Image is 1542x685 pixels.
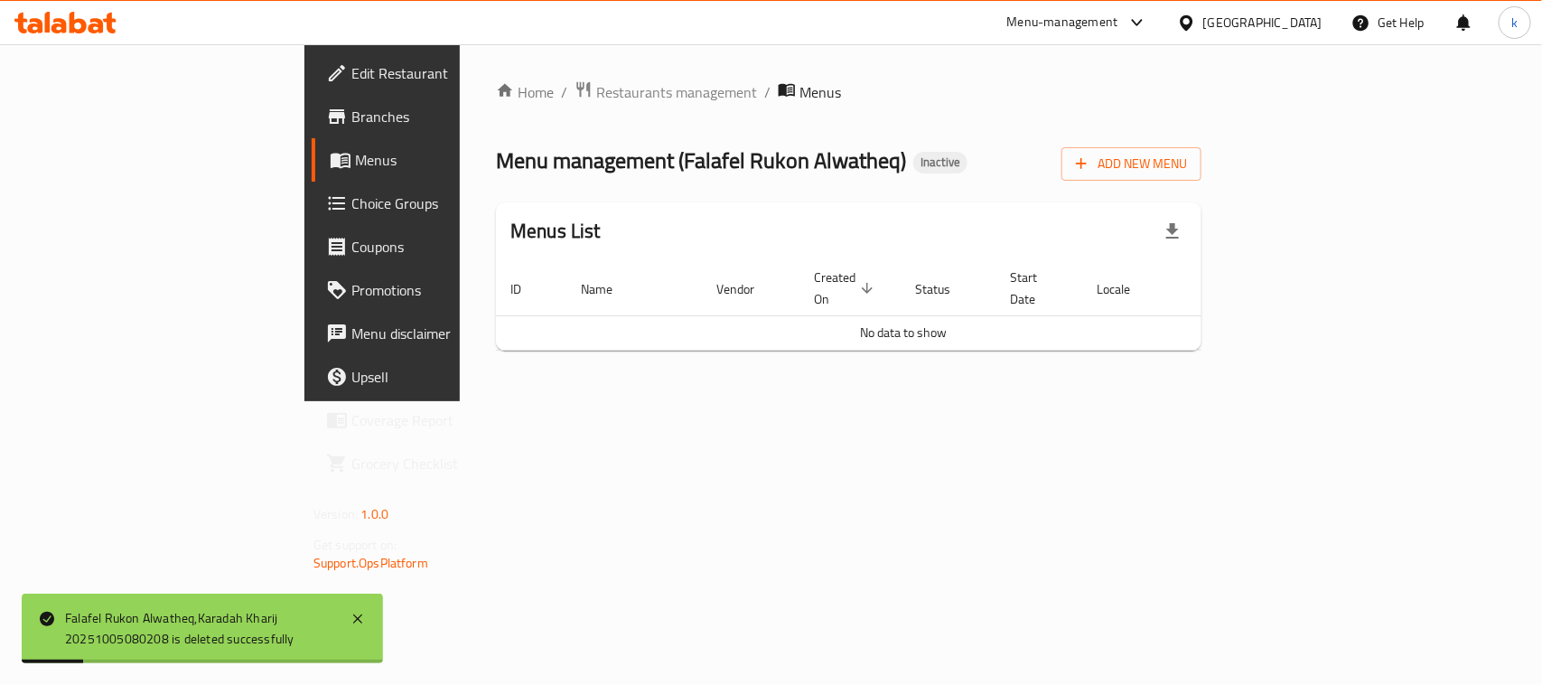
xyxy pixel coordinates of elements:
span: 1.0.0 [360,502,388,526]
span: Upsell [351,366,547,388]
nav: breadcrumb [496,80,1201,104]
div: Falafel Rukon Alwatheq,Karadah Kharij 20251005080208 is deleted successfully [65,608,332,649]
span: Status [915,278,974,300]
li: / [764,81,771,103]
li: / [561,81,567,103]
span: ID [510,278,545,300]
span: Menus [355,149,547,171]
a: Menus [312,138,562,182]
a: Edit Restaurant [312,52,562,95]
div: Export file [1151,210,1194,253]
span: Get support on: [313,533,397,557]
a: Branches [312,95,562,138]
h2: Menus List [510,218,601,245]
a: Coverage Report [312,399,562,442]
span: Inactive [913,155,967,170]
span: Add New Menu [1076,153,1187,175]
span: No data to show [860,321,947,344]
span: Menus [799,81,841,103]
span: Start Date [1010,267,1061,310]
a: Upsell [312,355,562,399]
span: Coupons [351,236,547,258]
span: Choice Groups [351,192,547,214]
a: Promotions [312,268,562,312]
span: Menu disclaimer [351,323,547,344]
div: Menu-management [1007,12,1118,33]
span: Edit Restaurant [351,62,547,84]
span: Promotions [351,279,547,301]
a: Restaurants management [575,80,757,104]
a: Choice Groups [312,182,562,225]
span: Coverage Report [351,409,547,431]
button: Add New Menu [1061,147,1201,181]
span: Version: [313,502,358,526]
span: k [1511,13,1518,33]
a: Coupons [312,225,562,268]
span: Name [581,278,636,300]
span: Restaurants management [596,81,757,103]
table: enhanced table [496,261,1311,351]
a: Menu disclaimer [312,312,562,355]
span: Grocery Checklist [351,453,547,474]
div: [GEOGRAPHIC_DATA] [1203,13,1322,33]
span: Vendor [716,278,778,300]
th: Actions [1175,261,1311,316]
span: Created On [814,267,879,310]
span: Branches [351,106,547,127]
span: Locale [1097,278,1154,300]
div: Inactive [913,152,967,174]
a: Support.OpsPlatform [313,551,428,575]
a: Grocery Checklist [312,442,562,485]
span: Menu management ( Falafel Rukon Alwatheq ) [496,140,906,181]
